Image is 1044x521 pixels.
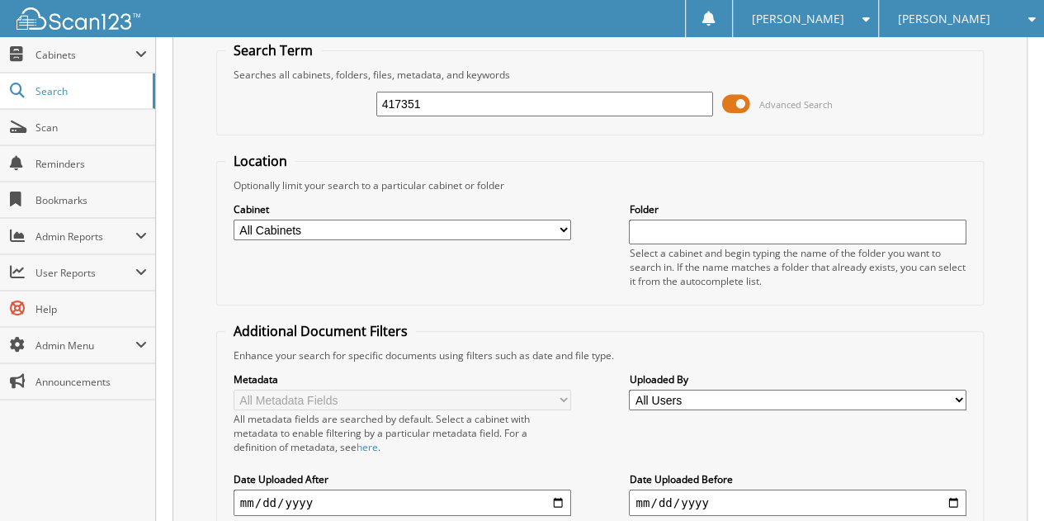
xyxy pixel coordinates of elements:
[629,372,966,386] label: Uploaded By
[35,121,147,135] span: Scan
[35,230,135,244] span: Admin Reports
[629,490,966,516] input: end
[751,14,843,24] span: [PERSON_NAME]
[35,193,147,207] span: Bookmarks
[357,440,378,454] a: here
[758,98,832,111] span: Advanced Search
[225,68,975,82] div: Searches all cabinets, folders, files, metadata, and keywords
[629,246,966,288] div: Select a cabinet and begin typing the name of the folder you want to search in. If the name match...
[35,375,147,389] span: Announcements
[35,266,135,280] span: User Reports
[629,472,966,486] label: Date Uploaded Before
[225,348,975,362] div: Enhance your search for specific documents using filters such as date and file type.
[234,412,571,454] div: All metadata fields are searched by default. Select a cabinet with metadata to enable filtering b...
[35,157,147,171] span: Reminders
[225,178,975,192] div: Optionally limit your search to a particular cabinet or folder
[961,442,1044,521] iframe: Chat Widget
[234,472,571,486] label: Date Uploaded After
[234,490,571,516] input: start
[225,41,321,59] legend: Search Term
[225,322,416,340] legend: Additional Document Filters
[234,372,571,386] label: Metadata
[234,202,571,216] label: Cabinet
[35,84,144,98] span: Search
[898,14,990,24] span: [PERSON_NAME]
[17,7,140,30] img: scan123-logo-white.svg
[35,302,147,316] span: Help
[629,202,966,216] label: Folder
[35,48,135,62] span: Cabinets
[225,152,295,170] legend: Location
[35,339,135,353] span: Admin Menu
